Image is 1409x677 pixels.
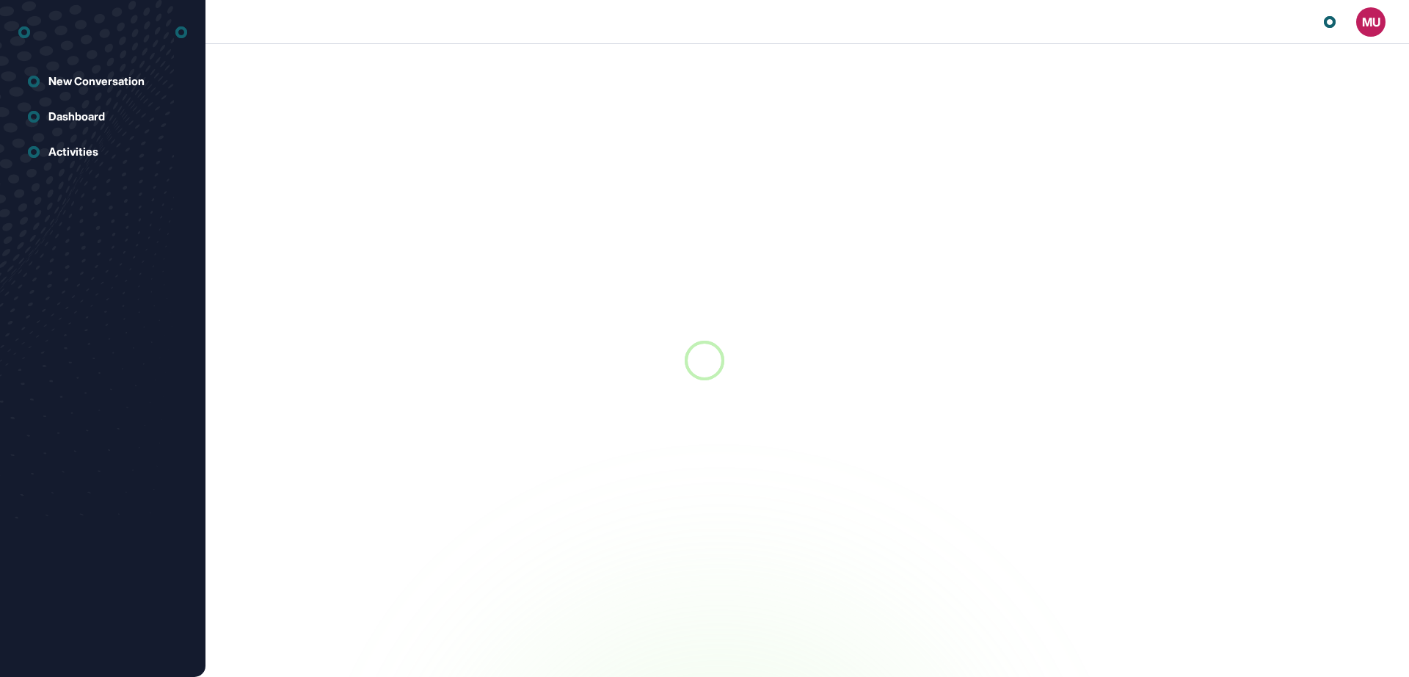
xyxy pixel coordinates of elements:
[48,75,145,88] div: New Conversation
[18,102,187,131] a: Dashboard
[18,21,30,44] div: entrapeer-logo
[18,137,187,167] a: Activities
[48,145,98,159] div: Activities
[1356,7,1386,37] button: MU
[48,110,105,123] div: Dashboard
[18,67,187,96] a: New Conversation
